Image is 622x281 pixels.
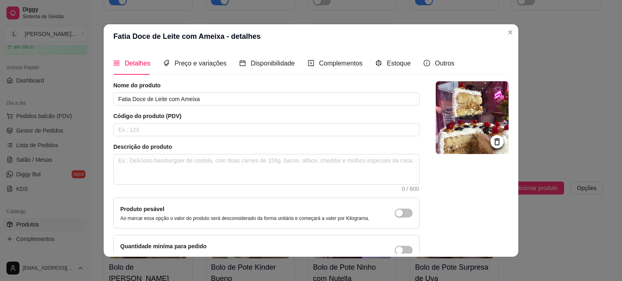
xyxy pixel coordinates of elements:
[387,60,411,67] span: Estoque
[375,60,382,66] span: code-sandbox
[239,60,246,66] span: calendar
[163,60,170,66] span: tags
[175,60,226,67] span: Preço e variações
[113,60,120,66] span: appstore
[504,26,517,39] button: Close
[120,215,369,222] p: Ao marcar essa opção o valor do produto será desconsiderado da forma unitária e começará a valer ...
[120,206,164,212] label: Produto pesável
[436,81,509,154] img: logo da loja
[120,252,295,259] p: Ao habilitar seus clientes terão que pedir uma quantidade miníma desse produto.
[251,60,295,67] span: Disponibilidade
[113,123,420,136] input: Ex.: 123
[308,60,314,66] span: plus-square
[104,24,518,49] header: Fatia Doce de Leite com Ameixa - detalhes
[113,143,420,151] article: Descrição do produto
[435,60,454,67] span: Outros
[424,60,430,66] span: info-circle
[113,81,420,89] article: Nome do produto
[120,243,207,249] label: Quantidade miníma para pedido
[113,93,420,106] input: Ex.: Hamburguer de costela
[113,112,420,120] article: Código do produto (PDV)
[319,60,363,67] span: Complementos
[125,60,150,67] span: Detalhes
